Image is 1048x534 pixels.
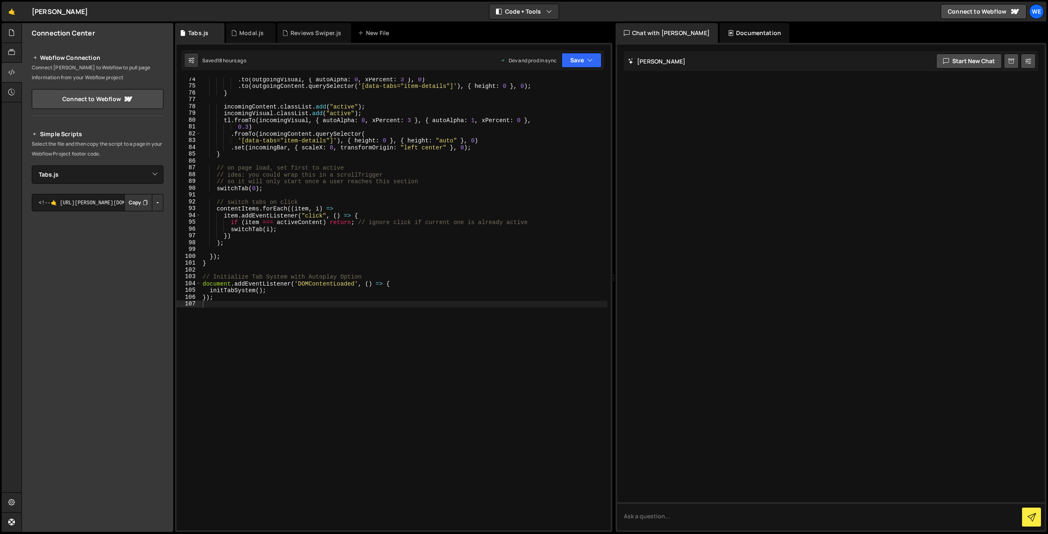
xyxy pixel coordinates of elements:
div: 101 [177,260,201,267]
div: 81 [177,123,201,130]
div: 89 [177,178,201,185]
textarea: <!--🤙 [URL][PERSON_NAME][DOMAIN_NAME]> <script>document.addEventListener("DOMContentLoaded", func... [32,194,163,211]
h2: [PERSON_NAME] [628,57,685,65]
div: 102 [177,267,201,274]
a: We [1029,4,1044,19]
div: 92 [177,198,201,206]
a: Connect to Webflow [32,89,163,109]
p: Select the file and then copy the script to a page in your Webflow Project footer code. [32,139,163,159]
div: 106 [177,294,201,301]
div: 82 [177,130,201,137]
div: Reviews Swiper.js [290,29,341,37]
div: 94 [177,212,201,219]
p: Connect [PERSON_NAME] to Webflow to pull page information from your Webflow project [32,63,163,83]
div: 103 [177,273,201,280]
div: 76 [177,90,201,97]
div: 97 [177,232,201,239]
div: 91 [177,191,201,198]
div: Chat with [PERSON_NAME] [616,23,718,43]
div: 75 [177,83,201,90]
div: 80 [177,117,201,124]
div: 100 [177,253,201,260]
div: 84 [177,144,201,151]
div: 95 [177,219,201,226]
div: 78 [177,103,201,110]
div: 74 [177,76,201,83]
h2: Simple Scripts [32,129,163,139]
div: 86 [177,158,201,165]
div: 85 [177,151,201,158]
a: Connect to Webflow [941,4,1027,19]
iframe: YouTube video player [32,305,164,379]
a: 🤙 [2,2,22,21]
div: 77 [177,96,201,103]
div: 107 [177,300,201,307]
iframe: YouTube video player [32,225,164,299]
h2: Connection Center [32,28,95,38]
div: Documentation [720,23,789,43]
button: Copy [124,194,152,211]
div: Saved [202,57,246,64]
button: Start new chat [936,54,1002,69]
div: 104 [177,280,201,287]
div: 88 [177,171,201,178]
div: 93 [177,205,201,212]
button: Save [562,53,602,68]
h2: Webflow Connection [32,53,163,63]
div: Tabs.js [188,29,208,37]
div: 105 [177,287,201,294]
div: Button group with nested dropdown [124,194,163,211]
div: New File [358,29,392,37]
div: Dev and prod in sync [500,57,557,64]
div: Modal.js [239,29,264,37]
div: 99 [177,246,201,253]
div: 18 hours ago [217,57,246,64]
div: 96 [177,226,201,233]
button: Code + Tools [489,4,559,19]
div: 87 [177,164,201,171]
div: 79 [177,110,201,117]
div: 98 [177,239,201,246]
div: [PERSON_NAME] [32,7,88,17]
div: 90 [177,185,201,192]
div: 83 [177,137,201,144]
